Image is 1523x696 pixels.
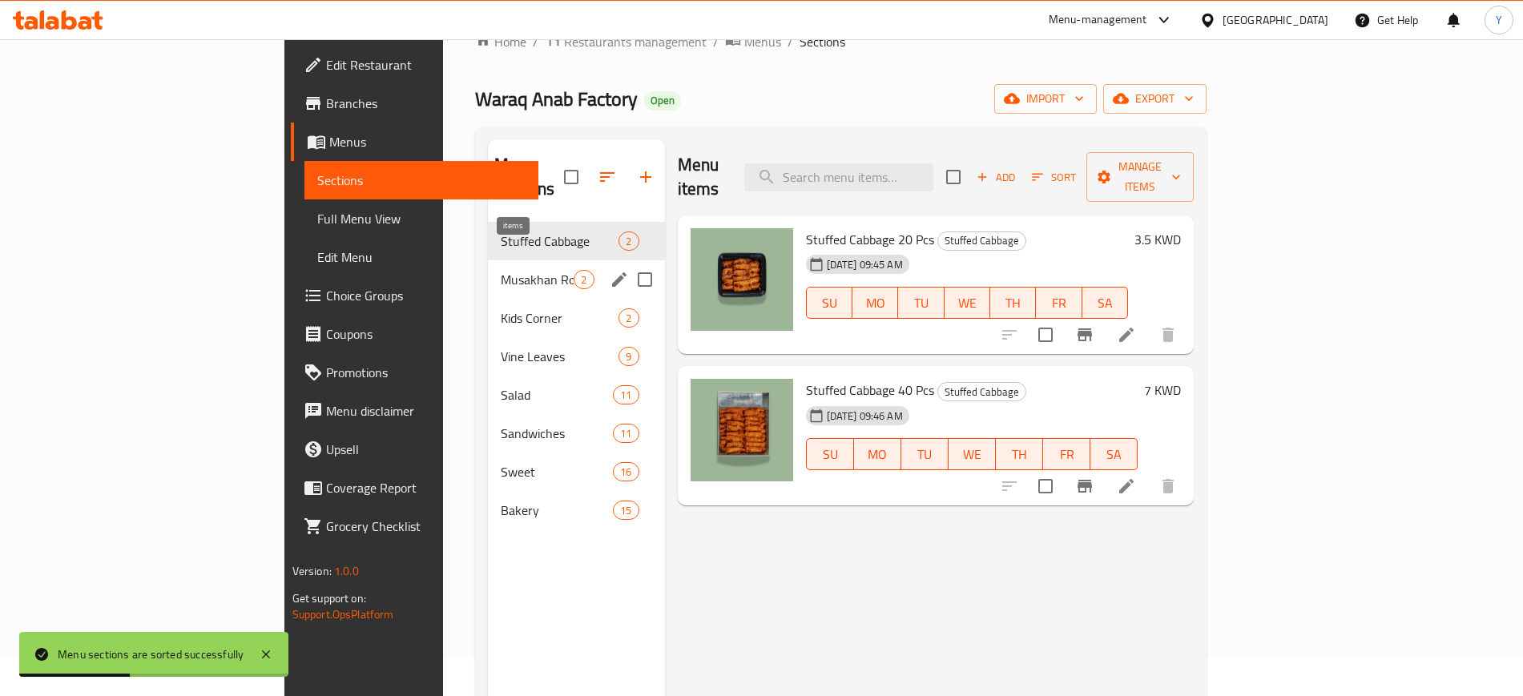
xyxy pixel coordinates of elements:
button: TH [996,438,1043,470]
span: MO [860,443,895,466]
div: [GEOGRAPHIC_DATA] [1223,11,1328,29]
button: TH [990,287,1036,319]
span: 9 [619,349,638,364]
button: delete [1149,316,1187,354]
span: import [1007,89,1084,109]
span: Sort [1032,168,1076,187]
span: TU [908,443,942,466]
span: Full Menu View [317,209,526,228]
nav: Menu sections [488,215,664,536]
h6: 7 KWD [1144,379,1181,401]
a: Restaurants management [545,31,707,52]
a: Sections [304,161,538,199]
span: export [1116,89,1194,109]
span: Menus [744,32,781,51]
button: FR [1036,287,1082,319]
div: items [618,347,639,366]
span: Menu disclaimer [326,401,526,420]
span: Select all sections [554,160,588,194]
button: TU [898,287,944,319]
a: Edit Restaurant [291,46,538,84]
span: Coupons [326,324,526,344]
span: Musakhan Roll [501,270,574,289]
button: Add section [627,158,665,196]
span: Open [644,94,681,107]
span: Add item [970,165,1021,190]
button: FR [1043,438,1090,470]
span: Grocery Checklist [326,517,526,536]
button: WE [945,287,990,319]
span: Manage items [1099,157,1181,197]
div: items [618,308,639,328]
div: Sweet16 [488,453,664,491]
li: / [713,32,719,51]
div: Musakhan Roll2edit [488,260,664,299]
span: 11 [614,426,638,441]
button: Branch-specific-item [1066,316,1104,354]
button: SA [1082,287,1128,319]
span: Stuffed Cabbage 40 Pcs [806,378,934,402]
span: 1.0.0 [334,561,359,581]
span: Restaurants management [564,32,707,51]
span: Select section [937,160,970,194]
span: Bakery [501,501,613,520]
div: items [613,385,639,404]
div: Bakery15 [488,491,664,529]
button: Branch-specific-item [1066,467,1104,505]
button: WE [949,438,996,470]
span: 11 [614,388,638,403]
div: Menu-management [1049,10,1147,30]
div: Vine Leaves9 [488,337,664,376]
input: search [744,163,933,191]
span: Sandwiches [501,424,613,443]
button: Manage items [1086,152,1194,202]
span: Stuffed Cabbage [938,231,1025,250]
div: Stuffed Cabbage [501,231,618,251]
button: export [1103,84,1207,114]
button: Sort [1028,165,1080,190]
button: delete [1149,467,1187,505]
span: SA [1089,292,1122,315]
span: Menus [329,132,526,151]
span: 2 [619,311,638,326]
span: FR [1050,443,1084,466]
span: SU [813,443,848,466]
span: [DATE] 09:46 AM [820,408,909,424]
div: items [613,501,639,520]
div: Salad11 [488,376,664,414]
span: Kids Corner [501,308,618,328]
button: TU [901,438,949,470]
span: Get support on: [292,588,366,609]
li: / [788,32,793,51]
nav: breadcrumb [475,31,1207,52]
button: Add [970,165,1021,190]
span: Select to update [1029,469,1062,503]
a: Menu disclaimer [291,392,538,430]
span: Sweet [501,462,613,481]
a: Coupons [291,315,538,353]
div: Stuffed Cabbage [937,231,1026,251]
button: MO [854,438,901,470]
span: 15 [614,503,638,518]
span: SA [1097,443,1131,466]
span: 16 [614,465,638,480]
h2: Menu items [678,153,726,201]
div: Kids Corner2 [488,299,664,337]
span: Salad [501,385,613,404]
a: Promotions [291,353,538,392]
div: items [613,462,639,481]
span: Stuffed Cabbage 20 Pcs [806,227,934,251]
button: MO [852,287,898,319]
a: Full Menu View [304,199,538,238]
span: Select to update [1029,318,1062,352]
div: Stuffed Cabbage2 [488,222,664,260]
a: Support.OpsPlatform [292,604,394,625]
a: Grocery Checklist [291,507,538,545]
span: Coverage Report [326,478,526,497]
span: SU [813,292,846,315]
a: Edit menu item [1117,477,1136,496]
